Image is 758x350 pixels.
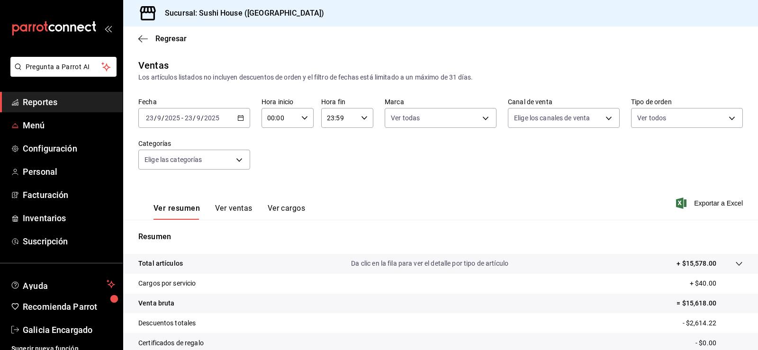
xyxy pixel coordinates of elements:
p: Cargos por servicio [138,278,196,288]
span: Elige las categorías [144,155,202,164]
input: ---- [164,114,180,122]
span: Galicia Encargado [23,323,115,336]
div: Los artículos listados no incluyen descuentos de orden y el filtro de fechas está limitado a un m... [138,72,743,82]
button: Pregunta a Parrot AI [10,57,117,77]
p: + $15,578.00 [677,259,716,269]
h3: Sucursal: Sushi House ([GEOGRAPHIC_DATA]) [157,8,324,19]
p: Total artículos [138,259,183,269]
span: / [201,114,204,122]
label: Canal de venta [508,99,620,105]
button: Regresar [138,34,187,43]
p: - $2,614.22 [683,318,743,328]
button: open_drawer_menu [104,25,112,32]
span: Inventarios [23,212,115,224]
p: = $15,618.00 [677,298,743,308]
label: Fecha [138,99,250,105]
button: Ver resumen [153,204,200,220]
p: - $0.00 [695,338,743,348]
label: Hora inicio [262,99,314,105]
button: Ver ventas [215,204,253,220]
span: Configuración [23,142,115,155]
span: - [181,114,183,122]
span: Regresar [155,34,187,43]
span: / [193,114,196,122]
span: / [162,114,164,122]
input: -- [196,114,201,122]
div: Ventas [138,58,169,72]
input: -- [157,114,162,122]
label: Tipo de orden [631,99,743,105]
p: Certificados de regalo [138,338,204,348]
button: Exportar a Excel [678,197,743,209]
span: Ver todos [637,113,666,123]
input: -- [145,114,154,122]
p: Resumen [138,231,743,242]
a: Pregunta a Parrot AI [7,69,117,79]
span: Pregunta a Parrot AI [26,62,102,72]
span: Recomienda Parrot [23,300,115,313]
input: ---- [204,114,220,122]
span: Personal [23,165,115,178]
span: Ayuda [23,278,103,290]
p: Venta bruta [138,298,174,308]
span: Suscripción [23,235,115,248]
button: Ver cargos [268,204,306,220]
div: navigation tabs [153,204,305,220]
p: Da clic en la fila para ver el detalle por tipo de artículo [351,259,508,269]
label: Categorías [138,140,250,147]
span: Menú [23,119,115,132]
label: Hora fin [321,99,373,105]
input: -- [184,114,193,122]
span: / [154,114,157,122]
span: Reportes [23,96,115,108]
label: Marca [385,99,496,105]
span: Ver todas [391,113,420,123]
p: Descuentos totales [138,318,196,328]
span: Facturación [23,188,115,201]
span: Elige los canales de venta [514,113,590,123]
p: + $40.00 [690,278,743,288]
